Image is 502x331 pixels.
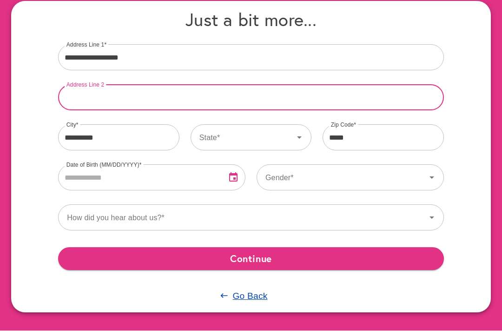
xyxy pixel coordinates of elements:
[222,167,244,189] button: Open Date Picker
[426,172,437,183] svg: Icon
[294,132,305,143] svg: Icon
[426,212,437,223] svg: Icon
[232,291,267,301] u: Go Back
[66,250,436,267] span: Continue
[58,9,443,31] h4: Just a bit more...
[58,248,443,270] button: Continue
